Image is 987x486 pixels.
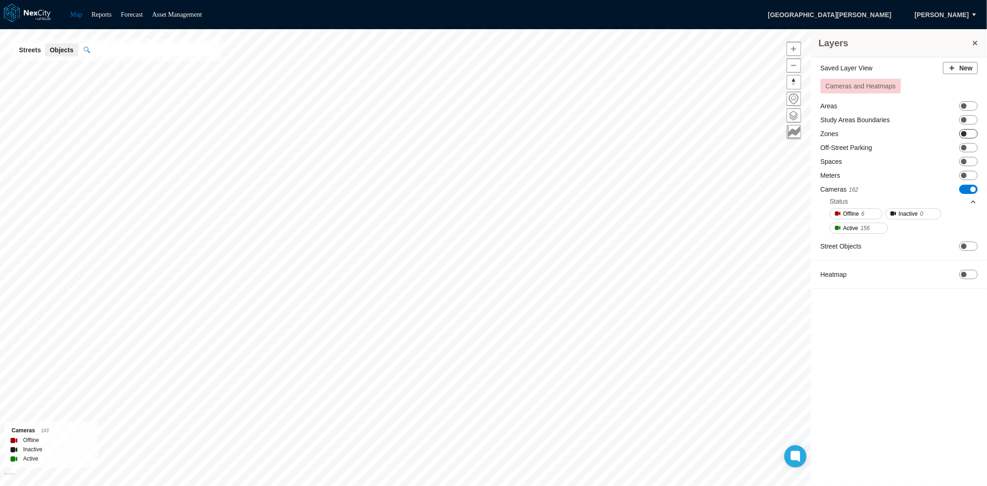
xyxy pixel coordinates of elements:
div: Cameras [12,426,91,436]
span: Offline [843,209,859,218]
span: Objects [50,45,73,55]
button: New [943,62,978,74]
button: Active156 [830,223,888,234]
a: Map [70,11,82,18]
span: Cameras and Heatmaps [826,82,896,90]
button: Reset bearing to north [787,75,801,89]
label: Off-Street Parking [820,143,872,152]
span: [PERSON_NAME] [915,10,969,19]
button: Objects [45,44,78,56]
span: Streets [19,45,41,55]
h3: Layers [819,37,970,50]
label: Zones [820,129,838,138]
label: Areas [820,101,838,111]
label: Inactive [23,445,42,454]
a: Reports [92,11,112,18]
button: Offline6 [830,208,882,219]
span: New [959,63,973,73]
button: Home [787,92,801,106]
button: Streets [14,44,45,56]
a: Forecast [121,11,143,18]
div: Status [830,194,977,208]
label: Street Objects [820,242,862,251]
button: Zoom in [787,42,801,56]
button: Cameras and Heatmaps [820,79,901,93]
label: Study Areas Boundaries [820,115,890,125]
span: 143 [41,428,49,433]
label: Spaces [820,157,842,166]
label: Heatmap [820,270,847,279]
label: Active [23,454,38,463]
span: 0 [920,209,924,218]
span: Inactive [899,209,918,218]
label: Meters [820,171,840,180]
button: [PERSON_NAME] [905,7,979,23]
label: Saved Layer View [820,63,873,73]
span: Zoom out [787,59,801,72]
span: 156 [861,224,870,233]
button: Layers management [787,108,801,123]
span: 162 [849,187,858,193]
button: Inactive0 [885,208,941,219]
span: [GEOGRAPHIC_DATA][PERSON_NAME] [758,7,901,23]
button: Zoom out [787,58,801,73]
label: Offline [23,436,39,445]
div: Status [830,197,848,206]
button: Key metrics [787,125,801,139]
span: Active [843,224,858,233]
a: Mapbox homepage [4,473,15,483]
label: Cameras [820,185,858,194]
span: 6 [861,209,864,218]
a: Asset Management [152,11,202,18]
